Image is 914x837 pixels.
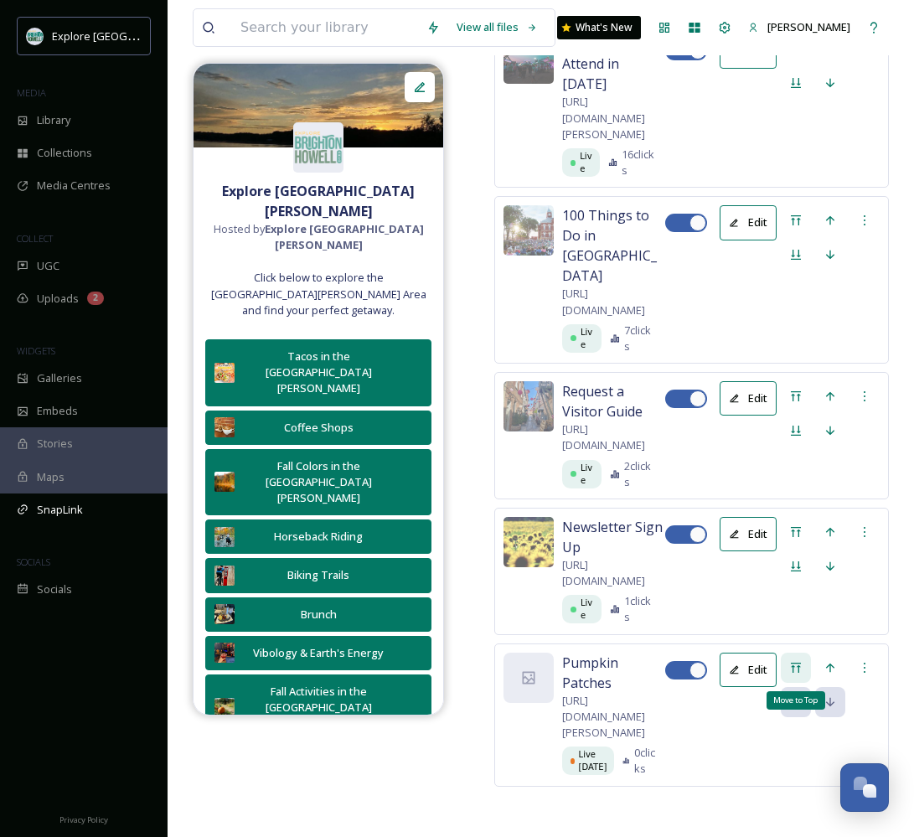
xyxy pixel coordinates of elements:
[37,403,78,419] span: Embeds
[214,417,235,437] img: d7e71e25-4b07-4551-98e8-a7623558a068.jpg
[37,469,65,485] span: Maps
[562,205,665,286] span: 100 Things to Do in [GEOGRAPHIC_DATA]
[265,221,424,252] strong: Explore [GEOGRAPHIC_DATA][PERSON_NAME]
[205,411,431,445] button: Coffee Shops
[562,324,602,353] div: Live
[17,86,46,99] span: MEDIA
[194,64,443,147] img: %2540trevapeach%25203.png
[243,458,394,507] div: Fall Colors in the [GEOGRAPHIC_DATA][PERSON_NAME]
[214,643,235,663] img: bbb2110c-d21a-4bfe-8777-50b8db5ac43b.jpg
[448,11,546,44] a: View all files
[243,349,394,397] div: Tacos in the [GEOGRAPHIC_DATA][PERSON_NAME]
[214,566,235,586] img: 27e1d2ed-eaa8-4c7b-bbbf-4225d490b4c0.jpg
[562,747,614,775] div: Live [DATE]
[562,460,602,488] div: Live
[503,381,554,431] img: 6d126a0b-8797-4164-8743-ac3b966fb7c1.jpg
[27,28,44,44] img: 67e7af72-b6c8-455a-acf8-98e6fe1b68aa.avif
[37,581,72,597] span: Socials
[624,593,657,625] span: 1 clicks
[740,11,859,44] a: [PERSON_NAME]
[37,178,111,194] span: Media Centres
[37,291,79,307] span: Uploads
[720,205,777,240] button: Edit
[840,763,889,812] button: Open Chat
[562,595,602,623] div: Live
[562,286,665,318] span: [URL][DOMAIN_NAME]
[562,693,665,741] span: [URL][DOMAIN_NAME][PERSON_NAME]
[87,292,104,305] div: 2
[562,381,665,421] span: Request a Visitor Guide
[293,122,343,173] img: 67e7af72-b6c8-455a-acf8-98e6fe1b68aa.avif
[37,258,59,274] span: UGC
[243,567,394,583] div: Biking Trails
[37,502,83,518] span: SnapLink
[503,517,554,567] img: %2540mi_naturecorner%25201.jpg
[205,597,431,632] button: Brunch
[720,517,777,551] button: Edit
[624,323,657,354] span: 7 clicks
[634,745,657,777] span: 0 clicks
[202,270,435,318] span: Click below to explore the [GEOGRAPHIC_DATA][PERSON_NAME] Area and find your perfect getaway.
[720,381,777,416] button: Edit
[767,19,850,34] span: [PERSON_NAME]
[562,148,600,177] div: Live
[37,370,82,386] span: Galleries
[205,674,431,741] button: Fall Activities in the [GEOGRAPHIC_DATA][PERSON_NAME]
[37,436,73,452] span: Stories
[202,221,435,253] span: Hosted by
[17,344,55,357] span: WIDGETS
[214,604,235,624] img: 6b094d29-d8a6-4294-ad84-b34487c0edb8.jpg
[562,557,665,589] span: [URL][DOMAIN_NAME]
[243,420,394,436] div: Coffee Shops
[243,684,394,732] div: Fall Activities in the [GEOGRAPHIC_DATA][PERSON_NAME]
[37,145,92,161] span: Collections
[562,653,665,693] span: Pumpkin Patches
[222,182,415,220] strong: Explore [GEOGRAPHIC_DATA][PERSON_NAME]
[562,421,665,453] span: [URL][DOMAIN_NAME]
[214,472,235,492] img: 43569894-00ba-4b87-a734-42d626b0adcc.jpg
[205,339,431,406] button: Tacos in the [GEOGRAPHIC_DATA][PERSON_NAME]
[767,691,825,710] div: Move to Top
[720,653,777,687] button: Edit
[232,9,418,46] input: Search your library
[17,555,50,568] span: SOCIALS
[205,449,431,516] button: Fall Colors in the [GEOGRAPHIC_DATA][PERSON_NAME]
[562,517,665,557] span: Newsletter Sign Up
[557,16,641,39] a: What's New
[205,636,431,670] button: Vibology & Earth's Energy
[59,814,108,825] span: Privacy Policy
[214,698,235,718] img: 67ae2a65-4b19-4c28-b9dd-6472ad9db295.jpg
[624,458,657,490] span: 2 clicks
[17,232,53,245] span: COLLECT
[37,112,70,128] span: Library
[243,529,394,545] div: Horseback Riding
[214,527,235,547] img: bc00d4ef-b3d3-44f9-86f1-557d12eb57d0.jpg
[214,363,235,383] img: 69722c47-1ad3-4d23-8da8-f8965570ac77.jpg
[503,205,554,256] img: pominville-seventeen%282%29.jpg
[562,94,665,142] span: [URL][DOMAIN_NAME][PERSON_NAME]
[622,147,658,178] span: 16 clicks
[503,34,554,84] img: c9e3547c-3cf2-451a-b8ea-96e0aac3439d.jpg
[205,558,431,592] button: Biking Trails
[243,607,394,623] div: Brunch
[59,809,108,829] a: Privacy Policy
[243,645,394,661] div: Vibology & Earth's Energy
[52,28,282,44] span: Explore [GEOGRAPHIC_DATA][PERSON_NAME]
[562,34,665,94] span: Events to Attend in [DATE]
[205,519,431,554] button: Horseback Riding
